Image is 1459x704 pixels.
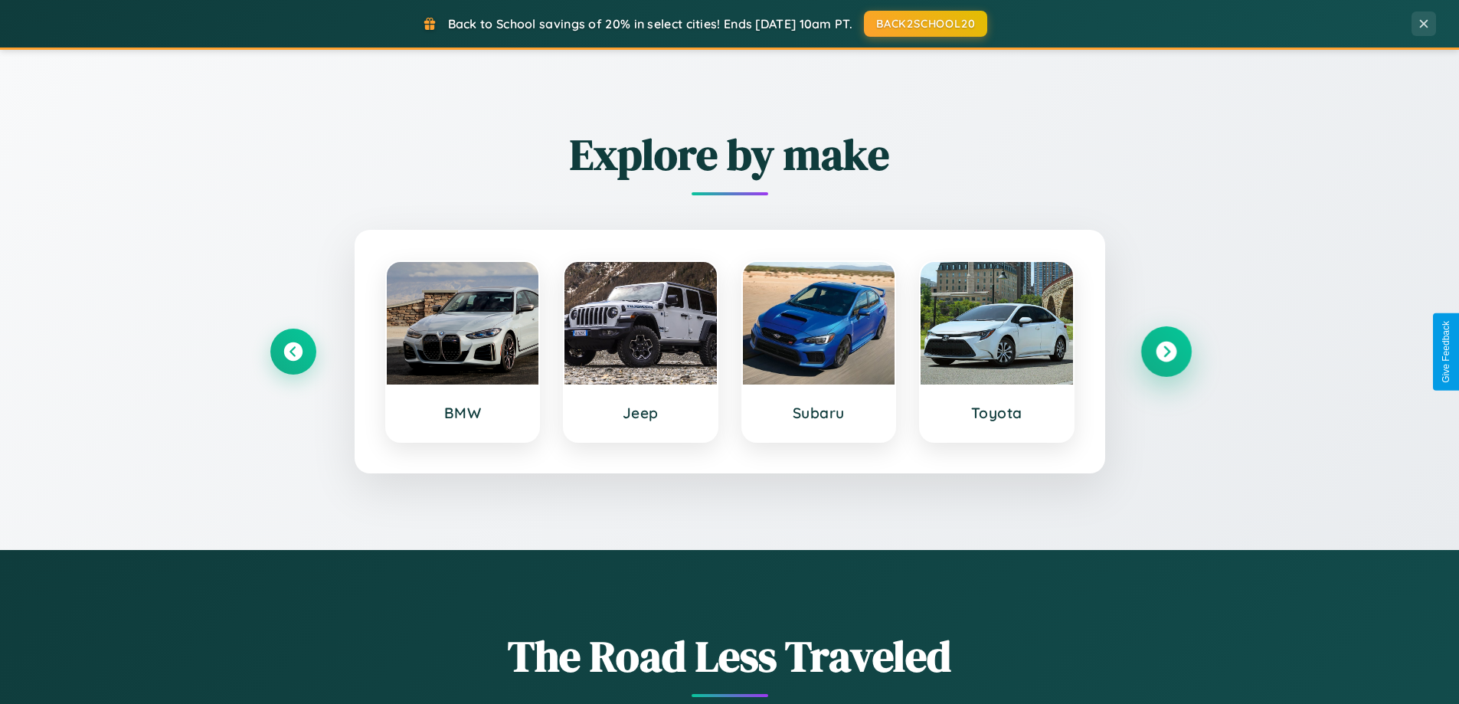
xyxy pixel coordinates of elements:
[270,125,1189,184] h2: Explore by make
[936,404,1058,422] h3: Toyota
[448,16,852,31] span: Back to School savings of 20% in select cities! Ends [DATE] 10am PT.
[1441,321,1451,383] div: Give Feedback
[270,627,1189,686] h1: The Road Less Traveled
[864,11,987,37] button: BACK2SCHOOL20
[758,404,880,422] h3: Subaru
[402,404,524,422] h3: BMW
[580,404,702,422] h3: Jeep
